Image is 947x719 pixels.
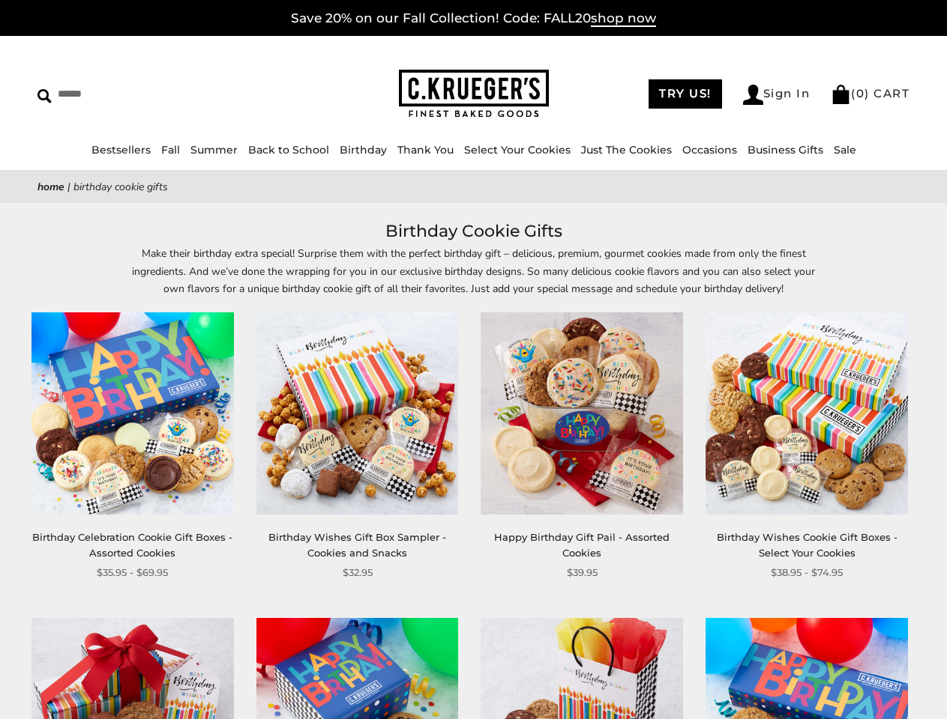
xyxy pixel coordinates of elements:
a: Thank You [397,143,454,157]
input: Search [37,82,237,106]
span: $32.95 [343,565,373,580]
a: Fall [161,143,180,157]
img: Birthday Wishes Cookie Gift Boxes - Select Your Cookies [706,312,908,515]
span: Birthday Cookie Gifts [73,180,168,194]
span: $35.95 - $69.95 [97,565,168,580]
a: Just The Cookies [581,143,672,157]
a: Occasions [682,143,737,157]
img: Birthday Celebration Cookie Gift Boxes - Assorted Cookies [31,312,234,515]
a: Birthday Wishes Gift Box Sampler - Cookies and Snacks [268,531,446,559]
a: Sign In [743,85,811,105]
span: | [67,180,70,194]
a: Happy Birthday Gift Pail - Assorted Cookies [494,531,670,559]
span: 0 [856,86,865,100]
img: Happy Birthday Gift Pail - Assorted Cookies [481,312,683,515]
a: (0) CART [831,86,910,100]
img: Search [37,89,52,103]
a: Home [37,180,64,194]
img: Bag [831,85,851,104]
a: Sale [834,143,856,157]
p: Make their birthday extra special! Surprise them with the perfect birthday gift – delicious, prem... [129,245,819,297]
a: Bestsellers [91,143,151,157]
a: Back to School [248,143,329,157]
span: $39.95 [567,565,598,580]
a: Select Your Cookies [464,143,571,157]
nav: breadcrumbs [37,178,910,195]
a: Save 20% on our Fall Collection! Code: FALL20shop now [291,10,656,27]
span: $38.95 - $74.95 [771,565,843,580]
a: Birthday [340,143,387,157]
img: C.KRUEGER'S [399,70,549,118]
span: shop now [591,10,656,27]
a: Business Gifts [748,143,823,157]
h1: Birthday Cookie Gifts [60,218,887,245]
img: Account [743,85,763,105]
img: Birthday Wishes Gift Box Sampler - Cookies and Snacks [256,312,459,515]
a: Summer [190,143,238,157]
a: TRY US! [649,79,722,109]
a: Birthday Wishes Cookie Gift Boxes - Select Your Cookies [717,531,898,559]
a: Birthday Celebration Cookie Gift Boxes - Assorted Cookies [32,531,232,559]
